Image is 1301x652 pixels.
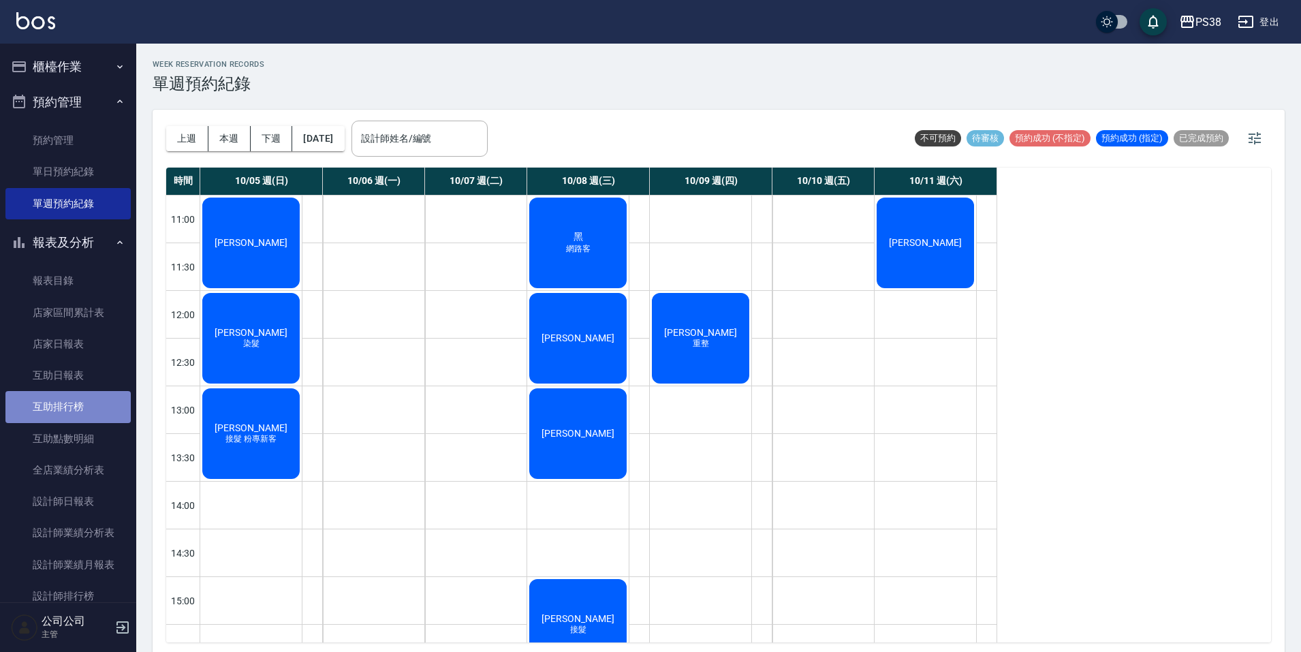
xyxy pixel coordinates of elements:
[5,188,131,219] a: 單週預約紀錄
[5,125,131,156] a: 預約管理
[212,237,290,248] span: [PERSON_NAME]
[915,132,961,144] span: 不可預約
[1140,8,1167,35] button: save
[5,84,131,120] button: 預約管理
[166,168,200,195] div: 時間
[323,168,425,195] div: 10/06 週(一)
[661,327,740,338] span: [PERSON_NAME]
[212,327,290,338] span: [PERSON_NAME]
[5,486,131,517] a: 設計師日報表
[5,328,131,360] a: 店家日報表
[1096,132,1168,144] span: 預約成功 (指定)
[1009,132,1091,144] span: 預約成功 (不指定)
[42,615,111,628] h5: 公司公司
[5,265,131,296] a: 報表目錄
[539,332,617,343] span: [PERSON_NAME]
[153,74,264,93] h3: 單週預約紀錄
[5,580,131,612] a: 設計師排行榜
[1174,132,1229,144] span: 已完成預約
[875,168,997,195] div: 10/11 週(六)
[5,391,131,422] a: 互助排行榜
[166,126,208,151] button: 上週
[166,243,200,290] div: 11:30
[5,297,131,328] a: 店家區間累計表
[166,195,200,243] div: 11:00
[5,454,131,486] a: 全店業績分析表
[16,12,55,29] img: Logo
[563,243,593,255] span: 網路客
[166,338,200,386] div: 12:30
[5,156,131,187] a: 單日預約紀錄
[11,614,38,641] img: Person
[967,132,1004,144] span: 待審核
[5,423,131,454] a: 互助點數明細
[42,628,111,640] p: 主管
[571,231,586,243] span: 黑
[539,428,617,439] span: [PERSON_NAME]
[292,126,344,151] button: [DATE]
[772,168,875,195] div: 10/10 週(五)
[166,433,200,481] div: 13:30
[153,60,264,69] h2: WEEK RESERVATION RECORDS
[5,49,131,84] button: 櫃檯作業
[5,517,131,548] a: 設計師業績分析表
[5,549,131,580] a: 設計師業績月報表
[1195,14,1221,31] div: PS38
[539,613,617,624] span: [PERSON_NAME]
[208,126,251,151] button: 本週
[240,338,262,350] span: 染髮
[1232,10,1285,35] button: 登出
[1174,8,1227,36] button: PS38
[5,225,131,260] button: 報表及分析
[251,126,293,151] button: 下週
[166,290,200,338] div: 12:00
[166,481,200,529] div: 14:00
[166,529,200,576] div: 14:30
[886,237,965,248] span: [PERSON_NAME]
[5,360,131,391] a: 互助日報表
[223,433,279,445] span: 接髮 粉專新客
[425,168,527,195] div: 10/07 週(二)
[166,576,200,624] div: 15:00
[650,168,772,195] div: 10/09 週(四)
[567,624,589,636] span: 接髮
[690,338,712,350] span: 重整
[166,386,200,433] div: 13:00
[212,422,290,433] span: [PERSON_NAME]
[200,168,323,195] div: 10/05 週(日)
[527,168,650,195] div: 10/08 週(三)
